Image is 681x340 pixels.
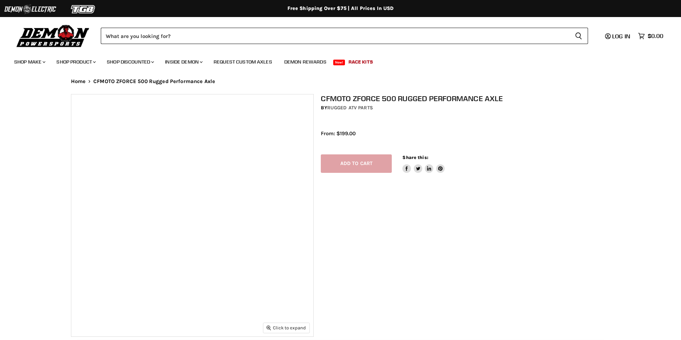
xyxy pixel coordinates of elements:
button: Click to expand [263,323,309,333]
a: Demon Rewards [279,55,332,69]
a: Inside Demon [160,55,207,69]
img: TGB Logo 2 [57,2,110,16]
a: Shop Make [9,55,50,69]
a: Rugged ATV Parts [327,105,373,111]
a: Request Custom Axles [208,55,278,69]
span: $0.00 [648,33,663,39]
ul: Main menu [9,52,661,69]
span: Click to expand [267,325,306,330]
aside: Share this: [402,154,445,173]
div: Free Shipping Over $75 | All Prices In USD [57,5,625,12]
div: by [321,104,617,112]
a: Log in [602,33,635,39]
a: Shop Discounted [101,55,158,69]
span: CFMOTO ZFORCE 500 Rugged Performance Axle [93,78,215,84]
h1: CFMOTO ZFORCE 500 Rugged Performance Axle [321,94,617,103]
a: Shop Product [51,55,100,69]
span: New! [333,60,345,65]
a: Race Kits [343,55,378,69]
a: Home [71,78,86,84]
span: From: $199.00 [321,130,356,137]
nav: Breadcrumbs [57,78,625,84]
span: Share this: [402,155,428,160]
button: Search [569,28,588,44]
img: Demon Powersports [14,23,92,48]
span: Log in [612,33,630,40]
img: Demon Electric Logo 2 [4,2,57,16]
input: Search [101,28,569,44]
a: $0.00 [635,31,667,41]
form: Product [101,28,588,44]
